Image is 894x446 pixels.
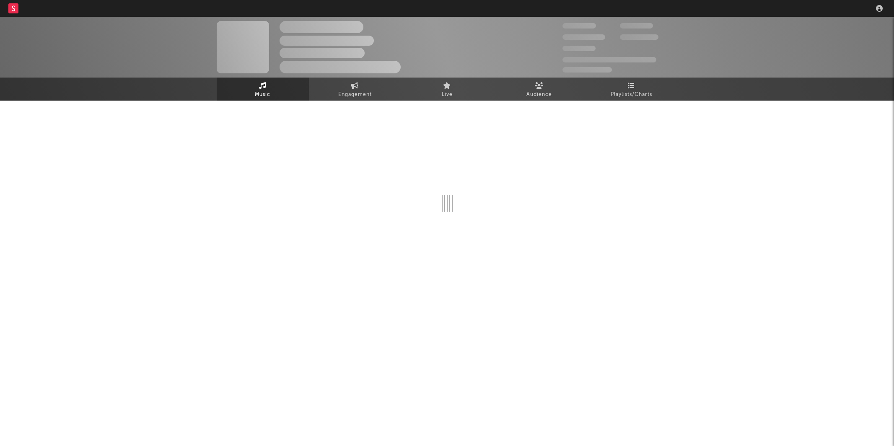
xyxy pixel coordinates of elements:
[562,67,612,73] span: Jump Score: 85.0
[255,90,270,100] span: Music
[217,78,309,101] a: Music
[562,46,596,51] span: 100,000
[401,78,493,101] a: Live
[526,90,552,100] span: Audience
[562,23,596,29] span: 300,000
[620,23,653,29] span: 100,000
[611,90,652,100] span: Playlists/Charts
[562,34,605,40] span: 50,000,000
[562,57,656,62] span: 50,000,000 Monthly Listeners
[493,78,586,101] a: Audience
[338,90,372,100] span: Engagement
[442,90,453,100] span: Live
[620,34,658,40] span: 1,000,000
[309,78,401,101] a: Engagement
[586,78,678,101] a: Playlists/Charts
